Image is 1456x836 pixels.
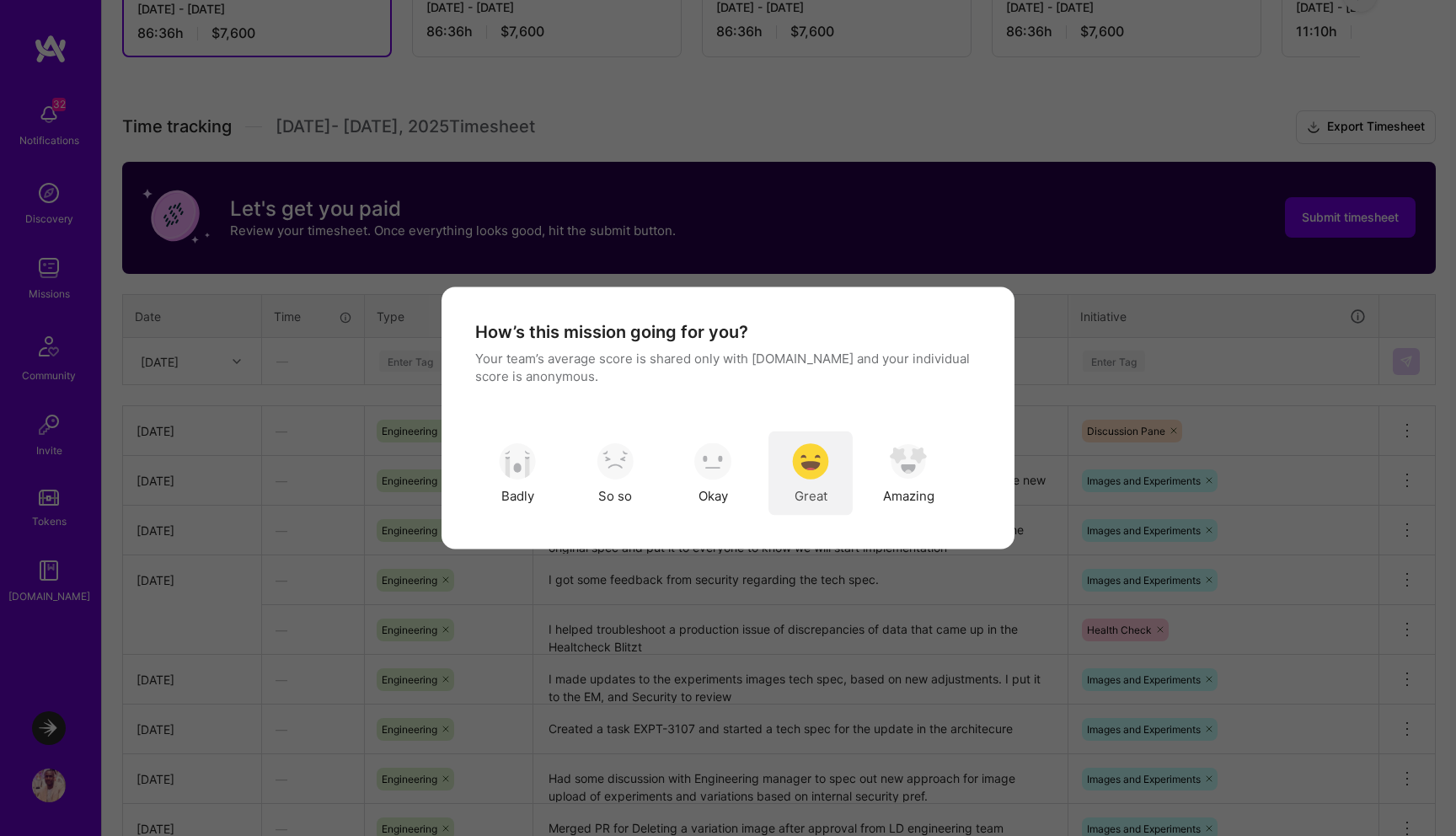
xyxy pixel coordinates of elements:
img: soso [792,442,829,480]
p: Your team’s average score is shared only with [DOMAIN_NAME] and your individual score is anonymous. [475,350,981,385]
h4: How’s this mission going for you? [475,321,748,343]
span: Badly [501,486,534,504]
div: modal [442,287,1014,549]
span: Great [795,486,827,504]
img: soso [499,442,536,480]
img: soso [694,442,731,480]
span: Amazing [883,486,934,504]
span: Okay [699,486,728,504]
span: So so [598,486,632,504]
img: soso [597,442,634,480]
img: soso [890,442,927,480]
